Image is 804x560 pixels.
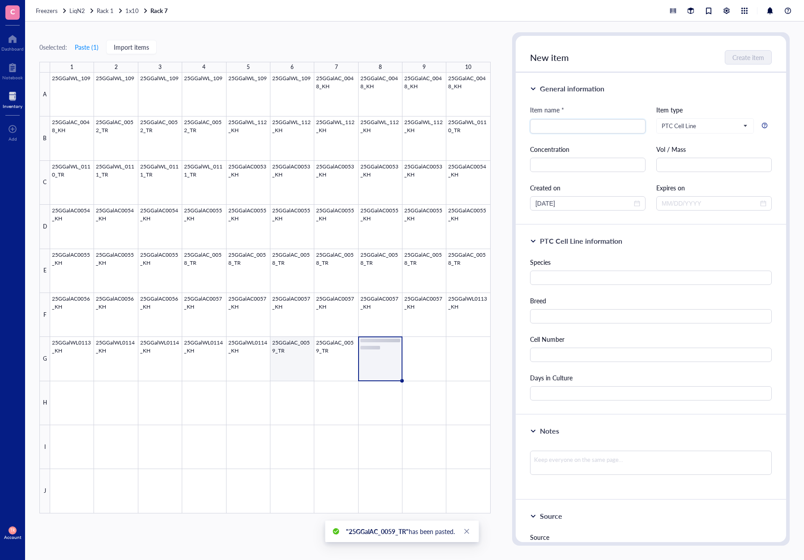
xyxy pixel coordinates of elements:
[662,198,758,208] input: MM/DD/YYYY
[530,51,569,64] span: New item
[125,6,139,15] span: 1x10
[114,43,149,51] span: Import items
[115,62,118,73] div: 2
[346,527,409,536] b: "25GGalAC_0059_TR"
[3,89,22,109] a: Inventory
[39,73,50,116] div: A
[725,50,772,65] button: Create item
[2,75,23,80] div: Notebook
[36,6,58,15] span: Freezers
[69,6,85,15] span: LiqN2
[464,528,470,534] span: close
[39,249,50,293] div: E
[39,42,67,52] div: 0 selected:
[3,103,22,109] div: Inventory
[530,532,772,542] div: Source
[70,62,73,73] div: 1
[39,469,50,513] div: J
[158,62,162,73] div: 3
[1,32,24,52] a: Dashboard
[540,511,562,521] div: Source
[530,373,772,383] div: Days in Culture
[530,296,772,306] div: Breed
[39,425,50,469] div: I
[10,528,15,533] span: TR
[247,62,250,73] div: 5
[662,122,747,130] span: PTC Cell Line
[530,105,564,115] div: Item name
[150,7,170,15] a: Rack 7
[1,46,24,52] div: Dashboard
[202,62,205,73] div: 4
[106,40,157,54] button: Import items
[69,7,95,15] a: LiqN2
[39,381,50,425] div: H
[530,183,646,193] div: Created on
[39,205,50,249] div: D
[656,105,772,115] div: Item type
[97,7,149,15] a: Rack 11x10
[423,62,426,73] div: 9
[465,62,471,73] div: 10
[10,6,15,17] span: C
[39,293,50,337] div: F
[379,62,382,73] div: 8
[535,198,632,208] input: MM/DD/YYYY
[656,144,772,154] div: Vol / Mass
[540,83,604,94] div: General information
[530,257,772,267] div: Species
[656,183,772,193] div: Expires on
[540,236,622,246] div: PTC Cell Line information
[530,144,646,154] div: Concentration
[74,40,99,54] button: Paste (1)
[335,62,338,73] div: 7
[291,62,294,73] div: 6
[39,116,50,160] div: B
[4,534,21,540] div: Account
[97,6,114,15] span: Rack 1
[36,7,68,15] a: Freezers
[39,337,50,381] div: G
[462,526,472,536] a: Close
[346,527,455,536] span: has been pasted.
[530,334,772,344] div: Cell Number
[540,426,559,436] div: Notes
[39,161,50,205] div: C
[2,60,23,80] a: Notebook
[9,136,17,142] div: Add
